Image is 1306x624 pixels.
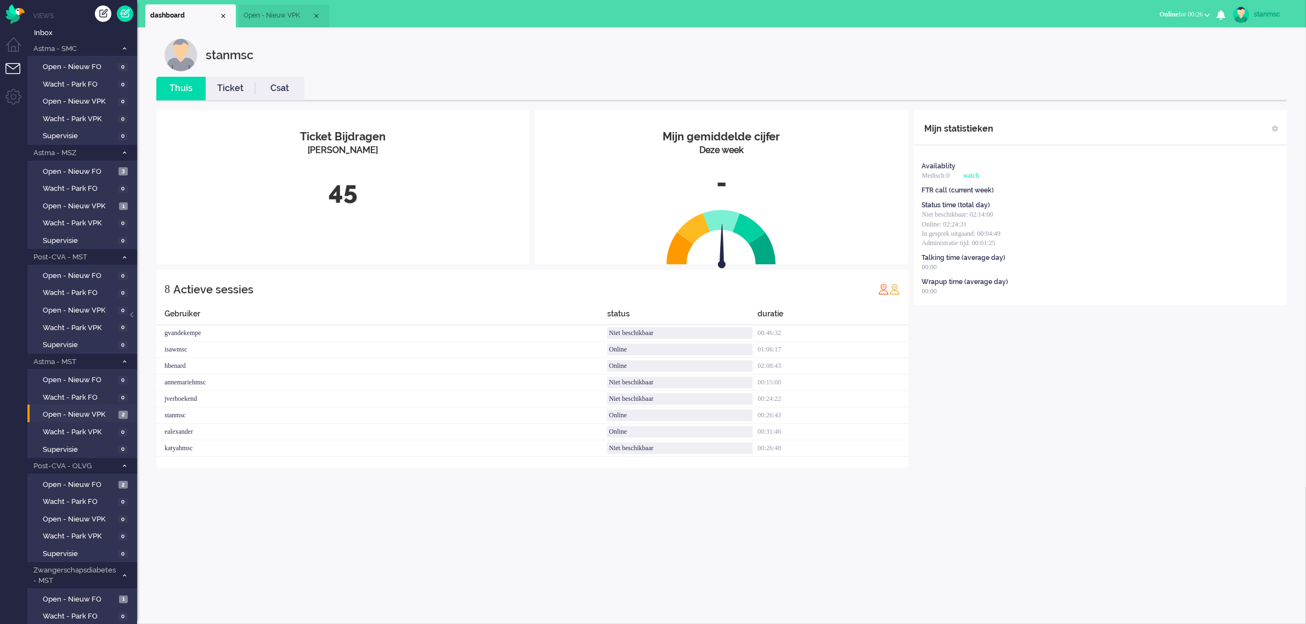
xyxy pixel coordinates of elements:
[32,112,136,124] a: Wacht - Park VPK 0
[43,62,115,72] span: Open - Nieuw FO
[758,424,908,440] div: 00:31:46
[118,341,128,349] span: 0
[43,305,115,316] span: Open - Nieuw VPK
[43,114,115,124] span: Wacht - Park VPK
[32,321,136,333] a: Wacht - Park VPK 0
[150,11,219,20] span: dashboard
[43,427,115,438] span: Wacht - Park VPK
[607,360,752,372] div: Online
[758,407,908,424] div: 00:26:43
[43,323,115,333] span: Wacht - Park VPK
[1254,9,1295,20] div: stanmsc
[1231,7,1295,23] a: stanmsc
[32,78,136,90] a: Wacht - Park FO 0
[118,394,128,402] span: 0
[43,549,115,559] span: Supervisie
[165,38,197,71] img: customer.svg
[145,4,236,27] li: Dashboard
[32,408,136,420] a: Open - Nieuw VPK 2
[699,224,746,271] img: arrow.svg
[156,342,607,358] div: isawmsc
[32,357,117,367] span: Astma - MST
[173,279,253,300] div: Actieve sessies
[43,218,115,229] span: Wacht - Park VPK
[922,186,994,195] div: FTR call (current week)
[206,82,255,95] a: Ticket
[32,252,117,263] span: Post-CVA - MST
[118,289,128,297] span: 0
[543,165,900,201] div: -
[118,515,128,524] span: 0
[758,391,908,407] div: 00:24:22
[922,211,1001,246] span: Niet beschikbaar: 02:14:00 Online: 02:24:31 In gesprek uitgaand: 00:04:49 Administratie tijd: 00:...
[32,200,136,212] a: Open - Nieuw VPK 1
[43,97,115,107] span: Open - Nieuw VPK
[43,236,115,246] span: Supervisie
[43,340,115,350] span: Supervisie
[244,11,312,20] span: Open - Nieuw VPK
[1233,7,1250,23] img: avatar
[118,63,128,71] span: 0
[118,550,128,558] span: 0
[5,37,30,62] li: Dashboard menu
[118,612,128,621] span: 0
[43,167,116,177] span: Open - Nieuw FO
[32,95,136,107] a: Open - Nieuw VPK 0
[1160,10,1203,18] span: for 00:26
[165,129,521,145] div: Ticket Bijdragen
[32,234,136,246] a: Supervisie 0
[43,531,115,542] span: Wacht - Park VPK
[118,428,128,436] span: 0
[239,4,329,27] li: View
[1160,10,1179,18] span: Online
[758,358,908,375] div: 02:08:43
[119,202,128,211] span: 1
[118,272,128,280] span: 0
[156,424,607,440] div: ealexander
[206,38,253,71] div: stanmsc
[156,77,206,100] li: Thuis
[32,373,136,385] a: Open - Nieuw FO 0
[5,63,30,88] li: Tickets menu
[32,426,136,438] a: Wacht - Park VPK 0
[206,77,255,100] li: Ticket
[156,440,607,457] div: katyahmsc
[32,547,136,559] a: Supervisie 0
[925,118,994,140] div: Mijn statistieken
[922,263,937,271] span: 00:00
[156,308,607,325] div: Gebruiker
[32,148,117,158] span: Astma - MSZ
[118,498,128,506] span: 0
[43,445,115,455] span: Supervisie
[32,304,136,316] a: Open - Nieuw VPK 0
[118,532,128,541] span: 0
[878,283,889,294] img: profile_red.svg
[118,185,128,193] span: 0
[32,565,117,586] span: Zwangerschapsdiabetes - MST
[118,307,128,315] span: 0
[43,184,115,194] span: Wacht - Park FO
[34,28,137,38] span: Inbox
[118,81,128,89] span: 0
[32,478,136,490] a: Open - Nieuw FO 2
[607,426,752,438] div: Online
[156,325,607,342] div: gvandekempe
[5,7,25,15] a: Omnidesk
[118,115,128,123] span: 0
[607,344,752,355] div: Online
[32,217,136,229] a: Wacht - Park VPK 0
[43,393,115,403] span: Wacht - Park FO
[607,308,757,325] div: status
[118,376,128,384] span: 0
[312,12,321,20] div: Close tab
[758,342,908,358] div: 01:06:17
[43,131,115,141] span: Supervisie
[5,89,30,114] li: Admin menu
[255,82,304,95] a: Csat
[119,595,128,604] span: 1
[32,129,136,141] a: Supervisie 0
[607,393,752,405] div: Niet beschikbaar
[666,209,776,265] img: semi_circle.svg
[43,514,115,525] span: Open - Nieuw VPK
[156,375,607,391] div: annemariehmsc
